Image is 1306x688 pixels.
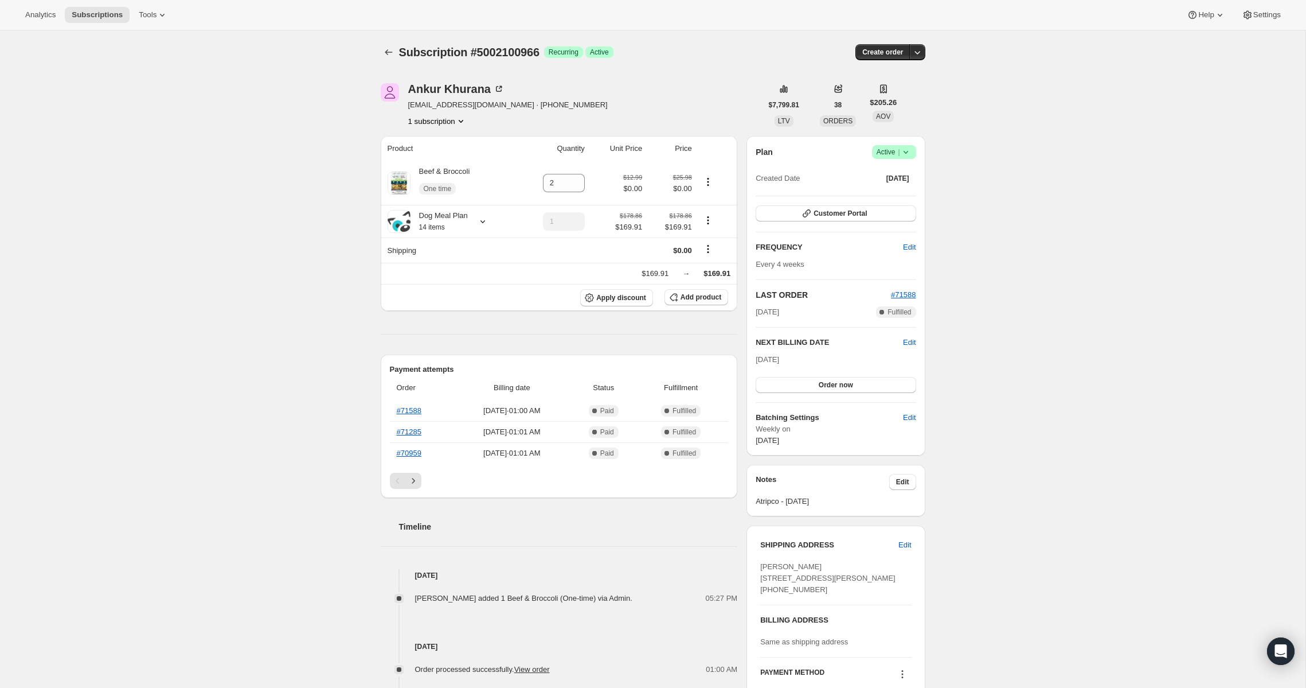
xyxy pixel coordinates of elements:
[381,238,517,263] th: Shipping
[517,136,588,161] th: Quantity
[388,172,410,195] img: product img
[760,638,848,646] span: Same as shipping address
[388,211,410,232] img: product img
[889,474,916,490] button: Edit
[623,174,642,181] small: $12.99
[139,10,157,20] span: Tools
[600,449,614,458] span: Paid
[390,364,729,375] h2: Payment attempts
[424,184,452,193] span: One time
[549,48,578,57] span: Recurring
[887,308,911,317] span: Fulfilled
[580,289,653,306] button: Apply discount
[756,377,916,393] button: Order now
[769,100,799,110] span: $7,799.81
[642,268,668,279] div: $169.91
[588,136,646,161] th: Unit Price
[600,406,614,415] span: Paid
[673,246,692,255] span: $0.00
[699,176,717,188] button: Product actions
[1198,10,1214,20] span: Help
[886,174,909,183] span: [DATE]
[756,496,916,507] span: Atripco - [DATE]
[756,205,916,221] button: Customer Portal
[898,539,911,551] span: Edit
[672,427,696,437] span: Fulfilled
[706,664,737,675] span: 01:00 AM
[862,48,903,57] span: Create order
[673,174,692,181] small: $25.98
[381,83,399,102] span: Ankur Khurana
[397,449,421,457] a: #70959
[1235,7,1288,23] button: Settings
[855,44,910,60] button: Create order
[756,436,779,445] span: [DATE]
[756,412,903,423] h6: Batching Settings
[1253,10,1281,20] span: Settings
[870,97,897,108] span: $205.26
[457,426,566,438] span: [DATE] · 01:01 AM
[399,521,738,532] h2: Timeline
[381,641,738,652] h4: [DATE]
[756,173,800,184] span: Created Date
[410,210,468,233] div: Dog Meal Plan
[682,268,690,279] div: →
[457,448,566,459] span: [DATE] · 01:01 AM
[72,10,123,20] span: Subscriptions
[762,97,806,113] button: $7,799.81
[419,223,445,231] small: 14 items
[756,337,903,348] h2: NEXT BILLING DATE
[827,97,848,113] button: 38
[760,562,896,594] span: [PERSON_NAME] [STREET_ADDRESS][PERSON_NAME] [PHONE_NUMBER]
[457,382,566,394] span: Billing date
[699,243,717,255] button: Shipping actions
[819,380,853,390] span: Order now
[706,593,738,604] span: 05:27 PM
[620,212,642,219] small: $178.86
[670,212,692,219] small: $178.86
[397,427,421,436] a: #71285
[903,337,916,348] button: Edit
[760,539,898,551] h3: SHIPPING ADDRESS
[760,668,824,683] h3: PAYMENT METHOD
[1180,7,1232,23] button: Help
[756,260,804,269] span: Every 4 weeks
[415,594,632,603] span: [PERSON_NAME] added 1 Beef & Broccoli (One-time) via Admin.
[876,112,890,121] span: AOV
[756,289,891,301] h2: LAST ORDER
[390,473,729,489] nav: Pagination
[405,473,421,489] button: Next
[1267,638,1295,665] div: Open Intercom Messenger
[381,44,397,60] button: Subscriptions
[891,289,916,301] button: #71588
[381,570,738,581] h4: [DATE]
[877,146,912,158] span: Active
[703,269,730,278] span: $169.91
[891,290,916,299] span: #71588
[132,7,175,23] button: Tools
[600,427,614,437] span: Paid
[649,221,692,233] span: $169.91
[590,48,609,57] span: Active
[390,375,454,401] th: Order
[18,7,62,23] button: Analytics
[615,221,642,233] span: $169.91
[397,406,421,415] a: #71588
[756,355,779,364] span: [DATE]
[903,412,916,423] span: Edit
[415,665,550,674] span: Order processed successfully.
[756,423,916,435] span: Weekly on
[664,289,728,305] button: Add product
[399,46,539,59] span: Subscription #5002100966
[408,83,505,95] div: Ankur Khurana
[672,406,696,415] span: Fulfilled
[756,242,903,253] h2: FREQUENCY
[65,7,130,23] button: Subscriptions
[896,238,922,256] button: Edit
[573,382,634,394] span: Status
[596,293,646,302] span: Apply discount
[408,115,467,127] button: Product actions
[649,183,692,195] span: $0.00
[699,214,717,227] button: Product actions
[823,117,853,125] span: ORDERS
